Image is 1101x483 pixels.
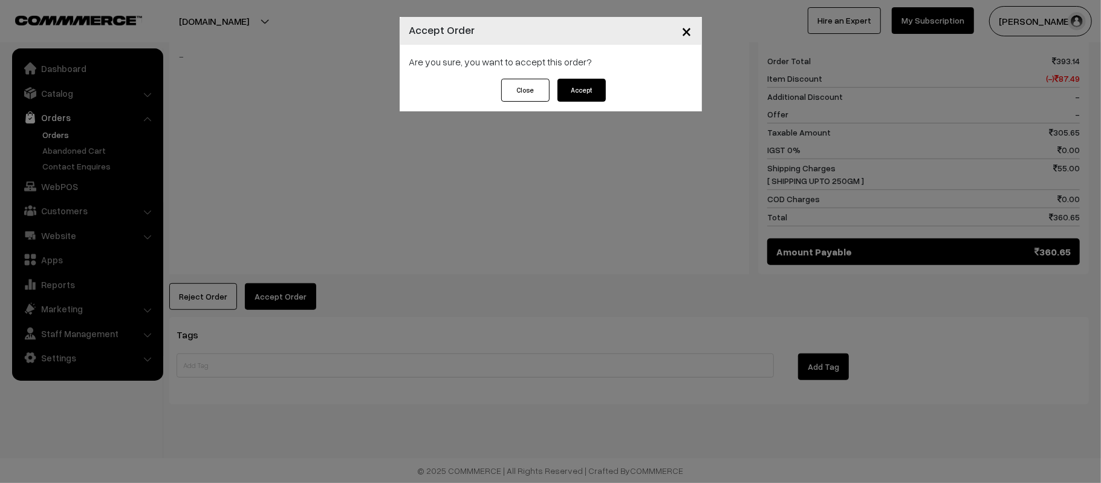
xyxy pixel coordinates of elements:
[409,22,475,38] h4: Accept Order
[400,45,702,79] div: Are you sure, you want to accept this order?
[682,19,692,42] span: ×
[672,12,702,50] button: Close
[557,79,606,102] button: Accept
[501,79,550,102] button: Close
